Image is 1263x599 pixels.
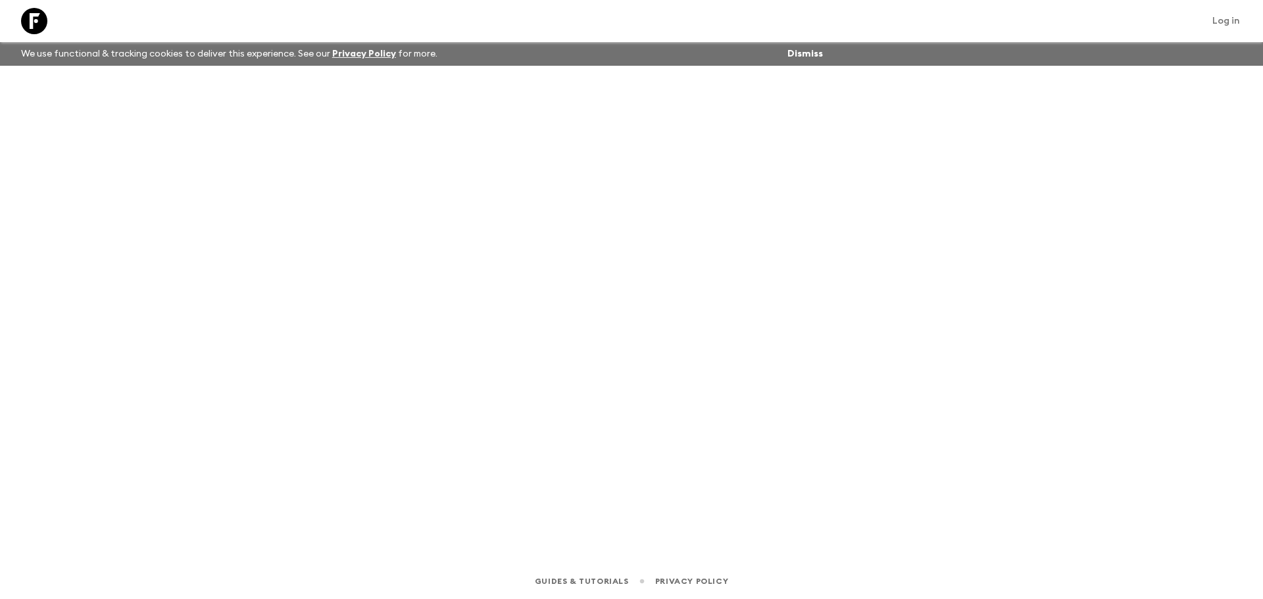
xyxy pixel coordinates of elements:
a: Log in [1205,12,1247,30]
a: Guides & Tutorials [535,574,629,588]
p: We use functional & tracking cookies to deliver this experience. See our for more. [16,42,443,66]
a: Privacy Policy [655,574,728,588]
button: Dismiss [784,45,826,63]
a: Privacy Policy [332,49,396,59]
